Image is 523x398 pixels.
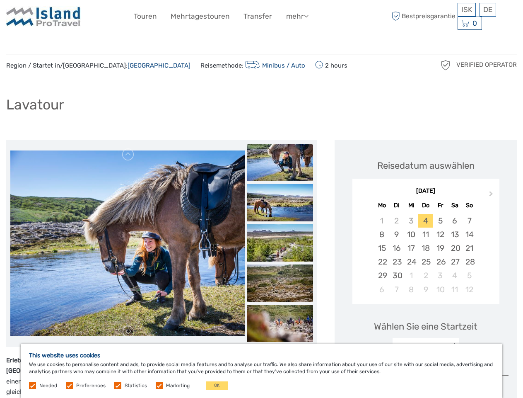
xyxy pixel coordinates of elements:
[418,200,433,211] div: Do
[404,228,418,241] div: Choose Mittwoch, 10. September 2025
[76,382,106,389] label: Preferences
[375,200,389,211] div: Mo
[418,269,433,282] div: Choose Donnerstag, 2. Oktober 2025
[134,10,157,22] a: Touren
[456,61,517,69] span: Verified Operator
[448,269,462,282] div: Choose Samstag, 4. Oktober 2025
[21,344,502,398] div: We use cookies to personalise content and ads, to provide social media features and to analyse ou...
[375,214,389,228] div: Not available Montag, 1. September 2025
[6,357,266,375] strong: Erleben Sie das Islandpferd inmitten einzigartiger Natur direkt vor dem Stadtzentrum von [GEOGRAP...
[404,255,418,269] div: Choose Mittwoch, 24. September 2025
[418,214,433,228] div: Choose Donnerstag, 4. September 2025
[433,214,448,228] div: Choose Freitag, 5. September 2025
[448,241,462,255] div: Choose Samstag, 20. September 2025
[461,5,472,14] span: ISK
[206,381,228,390] button: OK
[418,228,433,241] div: Choose Donnerstag, 11. September 2025
[471,19,478,27] span: 0
[247,265,313,302] img: 36dc5c1299b74980a8cae0da5ed670ec_slider_thumbnail.jpeg
[462,283,477,296] div: Choose Sonntag, 12. Oktober 2025
[404,269,418,282] div: Choose Mittwoch, 1. Oktober 2025
[462,228,477,241] div: Choose Sonntag, 14. September 2025
[39,382,57,389] label: Needed
[480,3,496,17] div: DE
[389,200,404,211] div: Di
[448,214,462,228] div: Choose Samstag, 6. September 2025
[389,10,456,23] span: Bestpreisgarantie
[95,13,105,23] button: Open LiveChat chat widget
[247,144,313,181] img: c785db72cb354a3c98deba6e1d2bc21d_slider_thumbnail.jpg
[433,228,448,241] div: Choose Freitag, 12. September 2025
[404,241,418,255] div: Choose Mittwoch, 17. September 2025
[462,200,477,211] div: So
[6,61,190,70] span: Region / Startet in/[GEOGRAPHIC_DATA]:
[418,255,433,269] div: Choose Donnerstag, 25. September 2025
[439,58,452,72] img: verified_operator_grey_128.png
[375,228,389,241] div: Choose Montag, 8. September 2025
[247,184,313,221] img: 3b5e565848e640e58266c170c8ec846d_slider_thumbnail.jpg
[462,241,477,255] div: Choose Sonntag, 21. September 2025
[433,241,448,255] div: Choose Freitag, 19. September 2025
[462,214,477,228] div: Choose Sonntag, 7. September 2025
[6,96,64,113] h1: Lavatour
[125,382,147,389] label: Statistics
[355,214,496,296] div: month 2025-09
[462,255,477,269] div: Choose Sonntag, 28. September 2025
[247,224,313,262] img: 5e103e2afb124c3c9022209fa0a5370e_slider_thumbnail.jpg
[433,269,448,282] div: Choose Freitag, 3. Oktober 2025
[243,10,272,22] a: Transfer
[166,382,190,389] label: Marketing
[448,200,462,211] div: Sa
[374,320,477,333] span: Wählen Sie eine Startzeit
[375,269,389,282] div: Choose Montag, 29. September 2025
[404,283,418,296] div: Choose Mittwoch, 8. Oktober 2025
[418,241,433,255] div: Choose Donnerstag, 18. September 2025
[404,200,418,211] div: Mi
[389,283,404,296] div: Choose Dienstag, 7. Oktober 2025
[418,283,433,296] div: Choose Donnerstag, 9. Oktober 2025
[448,255,462,269] div: Choose Samstag, 27. September 2025
[448,228,462,241] div: Choose Samstag, 13. September 2025
[377,159,475,172] div: Reisedatum auswählen
[128,62,190,69] a: [GEOGRAPHIC_DATA]
[29,352,494,359] h5: This website uses cookies
[375,241,389,255] div: Choose Montag, 15. September 2025
[243,62,305,69] a: Minibus / Auto
[286,10,308,22] a: mehr
[375,255,389,269] div: Choose Montag, 22. September 2025
[462,269,477,282] div: Choose Sonntag, 5. Oktober 2025
[12,15,94,21] p: We're away right now. Please check back later!
[389,228,404,241] div: Choose Dienstag, 9. September 2025
[6,6,81,27] img: Iceland ProTravel
[416,342,436,353] div: 10:00
[448,283,462,296] div: Choose Samstag, 11. Oktober 2025
[247,305,313,342] img: aac7d6a1b4314385bbc07dc8356889ce_slider_thumbnail.jpeg
[171,10,229,22] a: Mehrtagestouren
[433,255,448,269] div: Choose Freitag, 26. September 2025
[352,187,499,196] div: [DATE]
[389,269,404,282] div: Choose Dienstag, 30. September 2025
[315,59,347,71] span: 2 hours
[389,214,404,228] div: Not available Dienstag, 2. September 2025
[433,283,448,296] div: Choose Freitag, 10. Oktober 2025
[375,283,389,296] div: Choose Montag, 6. Oktober 2025
[6,355,317,398] p: Unsere freundlichen Pferde und speziell ausgebildeten Guides nehmen Sie mit auf einen Ausritt auf...
[10,150,245,336] img: c785db72cb354a3c98deba6e1d2bc21d_main_slider.jpg
[200,59,305,71] span: Reisemethode:
[404,214,418,228] div: Not available Mittwoch, 3. September 2025
[389,241,404,255] div: Choose Dienstag, 16. September 2025
[433,200,448,211] div: Fr
[485,189,499,202] button: Next Month
[389,255,404,269] div: Choose Dienstag, 23. September 2025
